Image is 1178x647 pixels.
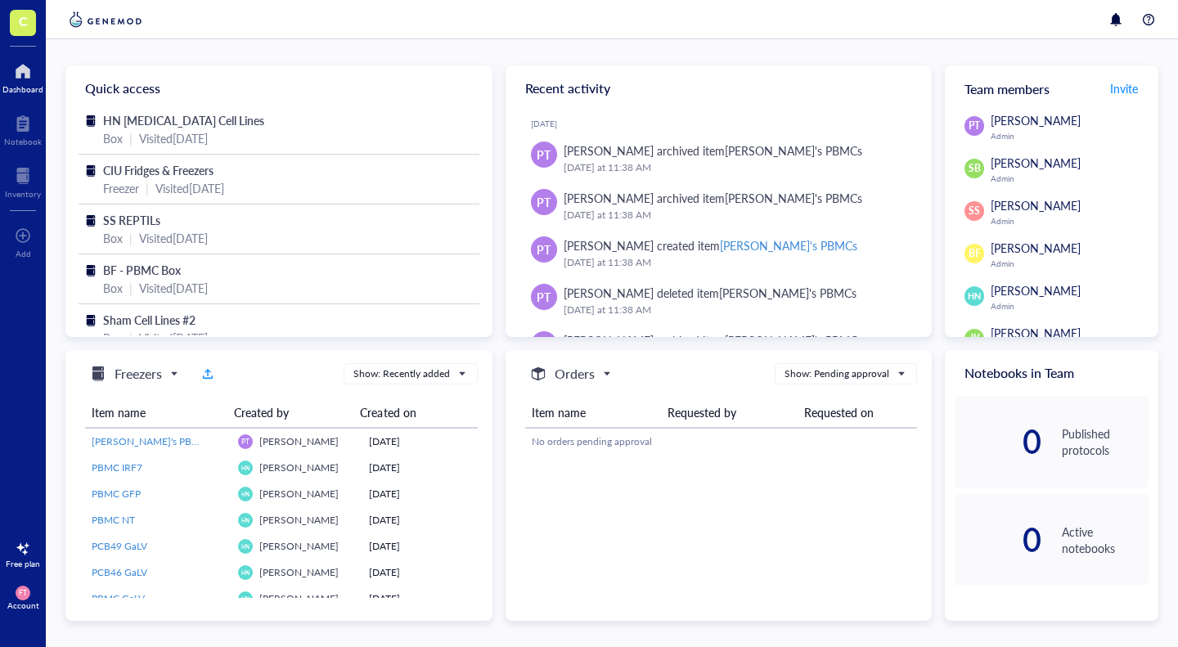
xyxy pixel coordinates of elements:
div: Visited [DATE] [139,129,208,147]
span: [PERSON_NAME] [259,591,339,605]
div: Published protocols [1062,425,1149,458]
span: [PERSON_NAME] [259,461,339,474]
span: PT [537,240,551,258]
div: 0 [955,527,1041,553]
div: [PERSON_NAME] archived item [564,142,863,160]
span: PCB46 GaLV [92,565,147,579]
div: Add [16,249,31,258]
div: [DATE] [369,513,471,528]
div: Box [103,229,123,247]
div: Freezer [103,179,139,197]
span: [PERSON_NAME] [259,487,339,501]
div: Visited [DATE] [139,229,208,247]
div: [PERSON_NAME] created item [564,236,857,254]
div: Box [103,279,123,297]
span: FT [19,589,27,597]
a: PBMC GaLV [92,591,225,606]
span: PT [537,146,551,164]
span: PCB49 GaLV [92,539,147,553]
span: HN [241,595,250,602]
img: genemod-logo [65,10,146,29]
div: [DATE] [369,565,471,580]
span: HN [241,517,250,523]
div: Admin [991,131,1149,141]
span: PT [969,119,980,133]
div: | [146,179,149,197]
div: Recent activity [506,65,933,111]
div: [PERSON_NAME]'s PBMCs [725,142,862,159]
span: [PERSON_NAME] [259,565,339,579]
a: Notebook [4,110,42,146]
th: Created by [227,398,354,428]
a: Dashboard [2,58,43,94]
div: [PERSON_NAME] deleted item [564,284,857,302]
span: HN [MEDICAL_DATA] Cell Lines [103,112,264,128]
div: [PERSON_NAME] archived item [564,189,863,207]
th: Item name [85,398,227,428]
div: | [129,279,133,297]
div: [PERSON_NAME]'s PBMCs [725,190,862,206]
div: [DATE] at 11:38 AM [564,207,906,223]
span: [PERSON_NAME] [259,434,339,448]
a: PBMC IRF7 [92,461,225,475]
span: [PERSON_NAME]'s PBMCs [92,434,211,448]
span: PT [537,288,551,306]
span: [PERSON_NAME] [259,539,339,553]
button: Invite [1109,75,1139,101]
span: Sham Cell Lines #2 [103,312,196,328]
div: Active notebooks [1062,523,1149,556]
th: Created on [353,398,465,428]
th: Requested on [798,398,917,428]
span: HN [241,491,250,497]
span: HN [241,569,250,576]
div: Visited [DATE] [155,179,224,197]
span: [PERSON_NAME] [991,282,1081,299]
div: Dashboard [2,84,43,94]
div: Admin [991,301,1149,311]
div: [PERSON_NAME]'s PBMCs [720,237,857,254]
span: CIU Fridges & Freezers [103,162,214,178]
span: Invite [1110,80,1138,97]
div: [DATE] [369,461,471,475]
span: SB [969,161,981,176]
a: PBMC NT [92,513,225,528]
span: [PERSON_NAME] [991,240,1081,256]
h5: Orders [555,364,595,384]
span: HN [241,543,250,550]
div: | [129,229,133,247]
span: PT [241,438,250,446]
div: Notebooks in Team [945,350,1158,396]
span: PBMC GaLV [92,591,145,605]
th: Requested by [661,398,798,428]
div: Show: Recently added [353,366,450,381]
div: [PERSON_NAME]'s PBMCs [719,285,857,301]
a: PBMC GFP [92,487,225,501]
th: Item name [525,398,662,428]
a: PT[PERSON_NAME] created item[PERSON_NAME]'s PBMCs[DATE] at 11:38 AM [519,230,919,277]
div: Box [103,129,123,147]
span: [PERSON_NAME] [991,325,1081,341]
span: PT [537,193,551,211]
div: Admin [991,173,1149,183]
div: Account [7,600,39,610]
div: 0 [955,429,1041,455]
div: Free plan [6,559,40,568]
a: PCB46 GaLV [92,565,225,580]
div: Admin [991,258,1149,268]
span: HN [968,290,981,303]
h5: Freezers [115,364,162,384]
span: PBMC IRF7 [92,461,142,474]
div: [DATE] at 11:38 AM [564,254,906,271]
div: Notebook [4,137,42,146]
div: Visited [DATE] [139,329,208,347]
span: HN [241,465,250,471]
span: SS [969,204,980,218]
span: [PERSON_NAME] [991,155,1081,171]
div: [DATE] [369,487,471,501]
div: Box [103,329,123,347]
span: C [19,11,28,31]
div: Inventory [5,189,41,199]
div: | [129,329,133,347]
div: [DATE] [369,539,471,554]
